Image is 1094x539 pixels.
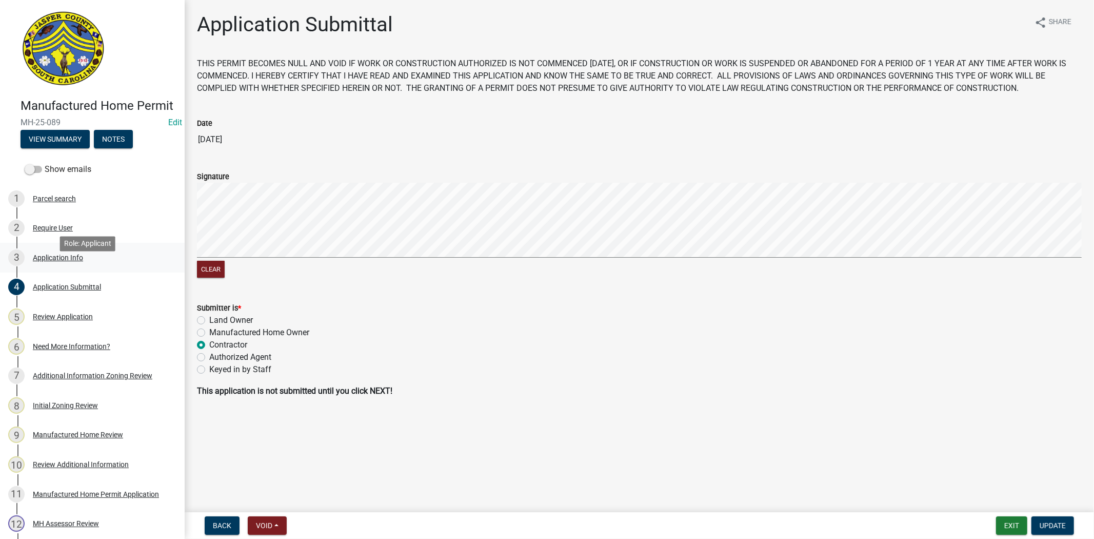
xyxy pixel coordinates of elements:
div: 2 [8,220,25,236]
label: Manufactured Home Owner [209,326,309,339]
div: 9 [8,427,25,443]
button: Void [248,516,287,535]
div: 5 [8,309,25,325]
wm-modal-confirm: Notes [94,136,133,144]
div: 10 [8,456,25,473]
div: MH Assessor Review [33,520,99,527]
div: 11 [8,486,25,503]
label: Submitter is [197,305,241,312]
div: 4 [8,279,25,295]
div: Application Info [33,254,83,261]
div: 6 [8,338,25,355]
div: Manufactured Home Review [33,431,123,438]
h1: Application Submittal [197,12,393,37]
div: 12 [8,515,25,532]
label: Contractor [209,339,247,351]
wm-modal-confirm: Summary [21,136,90,144]
button: Clear [197,261,225,278]
button: View Summary [21,130,90,148]
label: Land Owner [209,314,253,326]
label: Authorized Agent [209,351,271,363]
label: Keyed in by Staff [209,363,271,376]
p: THIS PERMIT BECOMES NULL AND VOID IF WORK OR CONSTRUCTION AUTHORIZED IS NOT COMMENCED [DATE], OR ... [197,57,1082,94]
span: Void [256,522,272,530]
div: Require User [33,224,73,232]
label: Show emails [25,163,91,176]
button: Back [205,516,240,535]
strong: This application is not submitted until you click NEXT! [197,386,392,396]
label: Date [197,120,212,127]
div: Role: Applicant [60,236,115,251]
a: Edit [168,118,182,127]
div: Review Application [33,313,93,320]
span: Back [213,522,231,530]
button: Update [1031,516,1074,535]
div: Need More Information? [33,343,110,350]
label: Signature [197,174,229,181]
div: Additional Information Zoning Review [33,372,152,379]
button: Exit [996,516,1027,535]
span: Share [1049,16,1071,29]
div: Parcel search [33,195,76,202]
button: shareShare [1026,12,1080,32]
div: 1 [8,190,25,207]
h4: Manufactured Home Permit [21,99,176,113]
div: 7 [8,368,25,384]
div: Review Additional Information [33,461,129,468]
wm-modal-confirm: Edit Application Number [168,118,182,127]
div: 8 [8,397,25,414]
i: share [1035,16,1047,29]
span: MH-25-089 [21,118,164,127]
span: Update [1040,522,1066,530]
div: 3 [8,249,25,266]
div: Manufactured Home Permit Application [33,491,159,498]
img: Jasper County, South Carolina [21,11,106,88]
button: Notes [94,130,133,148]
div: Initial Zoning Review [33,402,98,409]
div: Application Submittal [33,283,101,291]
